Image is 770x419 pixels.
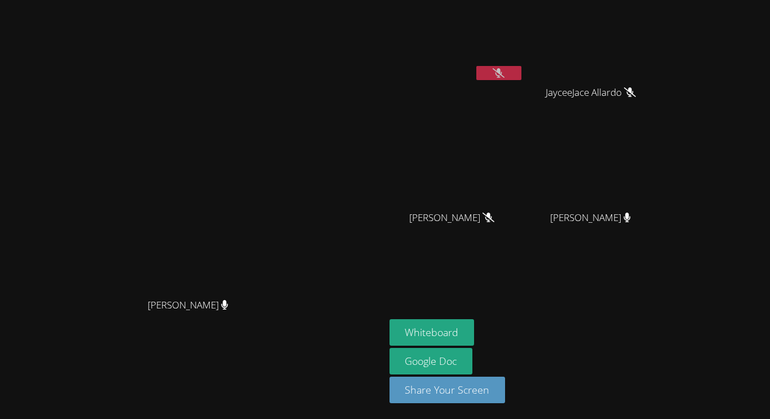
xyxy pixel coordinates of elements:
[409,210,494,226] span: [PERSON_NAME]
[550,210,631,226] span: [PERSON_NAME]
[390,319,475,346] button: Whiteboard
[148,297,228,314] span: [PERSON_NAME]
[546,85,636,101] span: JayceeJace Allardo
[390,377,506,403] button: Share Your Screen
[390,348,473,374] a: Google Doc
